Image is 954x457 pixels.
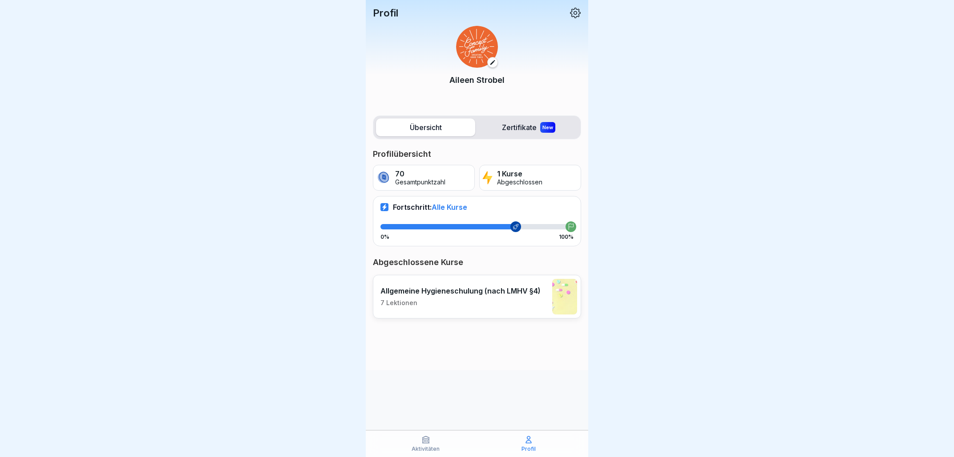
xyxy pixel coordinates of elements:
a: Allgemeine Hygieneschulung (nach LMHV §4)7 Lektionen [373,275,581,318]
img: keporxd7e2fe1yz451s804y5.png [552,279,577,314]
span: Alle Kurse [432,203,467,212]
label: Zertifikate [479,118,578,136]
p: Abgeschlossene Kurse [373,257,581,268]
p: Profil [521,446,536,452]
p: Aktivitäten [412,446,440,452]
p: 7 Lektionen [380,299,541,307]
p: 70 [395,170,445,178]
p: Allgemeine Hygieneschulung (nach LMHV §4) [380,286,541,295]
p: Abgeschlossen [497,179,542,186]
img: lightning.svg [482,170,493,185]
p: 100% [559,234,574,240]
img: coin.svg [376,170,391,185]
p: Profilübersicht [373,149,581,159]
p: Profil [373,7,398,19]
p: Fortschritt: [393,203,467,212]
img: hyd4fwiyd0kscnnk0oqga2v1.png [456,26,498,68]
p: 0% [380,234,389,240]
p: 1 Kurse [497,170,542,178]
label: Übersicht [376,118,475,136]
p: Gesamtpunktzahl [395,179,445,186]
p: Aileen Strobel [449,74,505,86]
div: New [540,122,555,133]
